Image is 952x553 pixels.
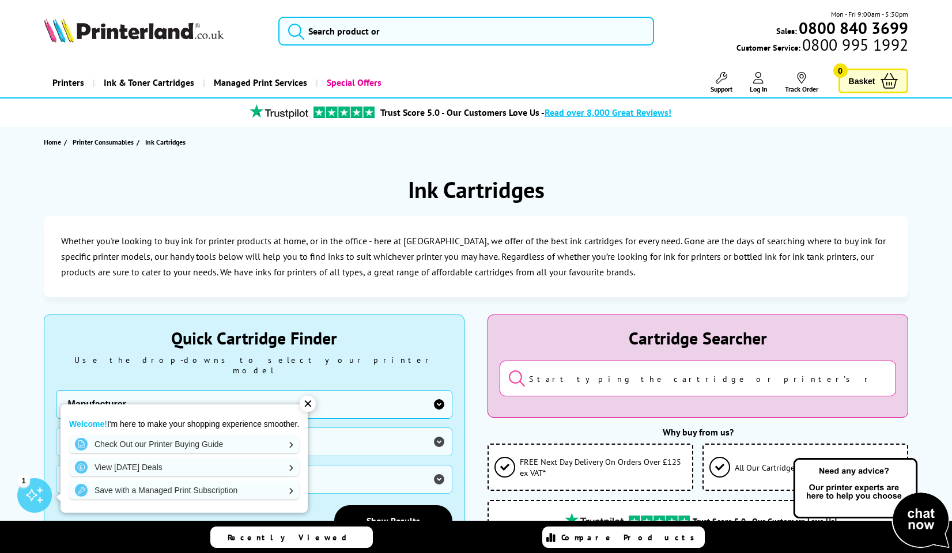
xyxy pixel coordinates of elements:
span: Log In [750,85,768,93]
h1: Ink Cartridges [408,175,545,204]
div: ✕ [300,396,316,412]
span: FREE Next Day Delivery On Orders Over £125 ex VAT* [520,456,686,478]
strong: Welcome! [69,419,107,429]
p: Whether you're looking to buy ink for printer products at home, or in the office - here at [GEOGR... [61,233,891,281]
span: Customer Service: [736,39,908,53]
a: Ink & Toner Cartridges [93,68,203,97]
div: Cartridge Searcher [500,327,896,349]
b: 0800 840 3699 [799,17,908,39]
span: Ink & Toner Cartridges [104,68,194,97]
span: Printer Consumables [73,136,134,148]
a: Printerland Logo [44,17,265,45]
a: Trust Score 5.0 - Our Customers Love Us -Read over 8,000 Great Reviews! [380,107,671,118]
img: Printerland Logo [44,17,224,43]
span: Support [711,85,732,93]
span: Ink Cartridges [145,138,186,146]
input: Search product or [278,17,654,46]
img: trustpilot rating [629,516,690,527]
a: Show Results [334,505,452,536]
input: Start typing the cartridge or printer's name... [500,361,896,396]
a: Compare Products [542,527,705,548]
a: Special Offers [316,68,390,97]
a: Managed Print Services [203,68,316,97]
a: Printer Consumables [73,136,137,148]
div: Why buy from us? [488,426,908,438]
a: View [DATE] Deals [69,458,299,476]
span: Recently Viewed [228,532,358,543]
span: Sales: [776,25,797,36]
span: Read over 8,000 Great Reviews! [545,107,671,118]
a: Log In [750,72,768,93]
span: All Our Cartridges Protect Your Warranty [735,462,878,473]
a: Support [711,72,732,93]
span: 0 [833,63,848,78]
span: Mon - Fri 9:00am - 5:30pm [831,9,908,20]
div: 1 [17,474,30,487]
div: Use the drop-downs to select your printer model [56,355,452,376]
span: Basket [849,73,875,89]
img: Open Live Chat window [791,456,952,551]
a: Track Order [785,72,818,93]
img: trustpilot rating [244,104,313,119]
img: trustpilot rating [313,107,375,118]
a: Basket 0 [838,69,909,93]
img: trustpilot rating [560,513,629,527]
a: 0800 840 3699 [797,22,908,33]
a: Home [44,136,64,148]
a: Check Out our Printer Buying Guide [69,435,299,453]
a: Recently Viewed [210,527,373,548]
div: Quick Cartridge Finder [56,327,452,349]
span: 0800 995 1992 [800,39,908,50]
span: Compare Products [561,532,701,543]
p: I'm here to make your shopping experience smoother. [69,419,299,429]
a: Save with a Managed Print Subscription [69,481,299,499]
a: Printers [44,68,93,97]
span: Trust Score 5.0 - Our Customers Love Us! [693,516,837,527]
